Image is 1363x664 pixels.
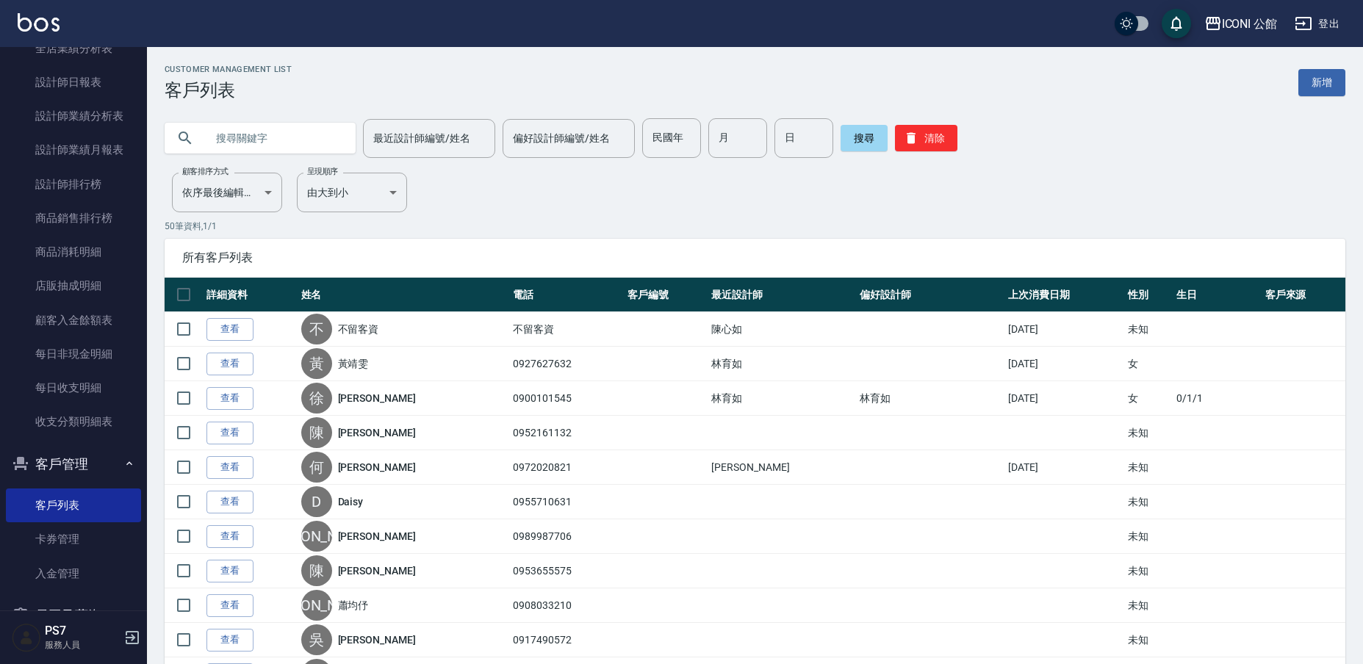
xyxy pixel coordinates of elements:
th: 客戶編號 [624,278,708,312]
td: 林育如 [856,381,1004,416]
a: [PERSON_NAME] [338,425,416,440]
td: 未知 [1124,450,1173,485]
td: 0952161132 [509,416,623,450]
div: 徐 [301,383,332,414]
div: 吳 [301,624,332,655]
a: 顧客入金餘額表 [6,303,141,337]
a: Daisy [338,494,364,509]
div: 依序最後編輯時間 [172,173,282,212]
div: 黃 [301,348,332,379]
label: 呈現順序 [307,166,338,177]
a: 店販抽成明細 [6,269,141,303]
td: 0972020821 [509,450,623,485]
img: Person [12,623,41,652]
h2: Customer Management List [165,65,292,74]
td: [DATE] [1004,450,1124,485]
th: 姓名 [298,278,510,312]
a: 商品消耗明細 [6,235,141,269]
a: 不留客資 [338,322,379,336]
td: 未知 [1124,519,1173,554]
a: 查看 [206,318,253,341]
td: 未知 [1124,416,1173,450]
td: 陳心如 [708,312,856,347]
a: [PERSON_NAME] [338,632,416,647]
a: 查看 [206,594,253,617]
td: 0955710631 [509,485,623,519]
td: 未知 [1124,312,1173,347]
a: 卡券管理 [6,522,141,556]
a: 查看 [206,387,253,410]
th: 生日 [1173,278,1262,312]
td: [DATE] [1004,381,1124,416]
button: 登出 [1289,10,1345,37]
a: 查看 [206,353,253,375]
th: 詳細資料 [203,278,298,312]
th: 性別 [1124,278,1173,312]
th: 偏好設計師 [856,278,1004,312]
div: [PERSON_NAME] [301,521,332,552]
a: 客戶列表 [6,488,141,522]
td: 0908033210 [509,588,623,623]
td: 不留客資 [509,312,623,347]
td: 0900101545 [509,381,623,416]
button: ICONI 公館 [1198,9,1284,39]
div: 陳 [301,555,332,586]
button: save [1162,9,1191,38]
a: [PERSON_NAME] [338,529,416,544]
a: 查看 [206,525,253,548]
img: Logo [18,13,60,32]
a: 商品銷售排行榜 [6,201,141,235]
td: 未知 [1124,485,1173,519]
a: 全店業績分析表 [6,32,141,65]
td: 0953655575 [509,554,623,588]
a: 查看 [206,629,253,652]
button: 客戶管理 [6,445,141,483]
td: [PERSON_NAME] [708,450,856,485]
div: [PERSON_NAME] [301,590,332,621]
a: 查看 [206,456,253,479]
td: 未知 [1124,588,1173,623]
div: 不 [301,314,332,344]
th: 最近設計師 [708,278,856,312]
td: [DATE] [1004,347,1124,381]
h3: 客戶列表 [165,80,292,101]
a: 設計師排行榜 [6,167,141,201]
td: 林育如 [708,381,856,416]
a: 設計師業績月報表 [6,133,141,167]
a: [PERSON_NAME] [338,391,416,405]
a: 查看 [206,491,253,513]
p: 50 筆資料, 1 / 1 [165,220,1345,233]
a: [PERSON_NAME] [338,460,416,474]
td: 0989987706 [509,519,623,554]
td: 未知 [1124,554,1173,588]
td: 0927627632 [509,347,623,381]
th: 客戶來源 [1262,278,1345,312]
td: 未知 [1124,623,1173,657]
td: 女 [1124,381,1173,416]
a: [PERSON_NAME] [338,563,416,578]
td: [DATE] [1004,312,1124,347]
p: 服務人員 [45,638,120,652]
a: 設計師日報表 [6,65,141,99]
a: 每日收支明細 [6,371,141,405]
td: 0917490572 [509,623,623,657]
a: 設計師業績分析表 [6,99,141,133]
a: 黃靖雯 [338,356,369,371]
button: 員工及薪資 [6,596,141,635]
div: 由大到小 [297,173,407,212]
button: 搜尋 [841,125,888,151]
a: 查看 [206,560,253,582]
span: 所有客戶列表 [182,250,1328,265]
a: 查看 [206,422,253,444]
th: 電話 [509,278,623,312]
a: 入金管理 [6,557,141,591]
input: 搜尋關鍵字 [206,118,344,158]
h5: PS7 [45,624,120,638]
th: 上次消費日期 [1004,278,1124,312]
div: ICONI 公館 [1222,15,1278,33]
label: 顧客排序方式 [182,166,229,177]
td: 0/1/1 [1173,381,1262,416]
div: 何 [301,452,332,483]
a: 新增 [1298,69,1345,96]
div: 陳 [301,417,332,448]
